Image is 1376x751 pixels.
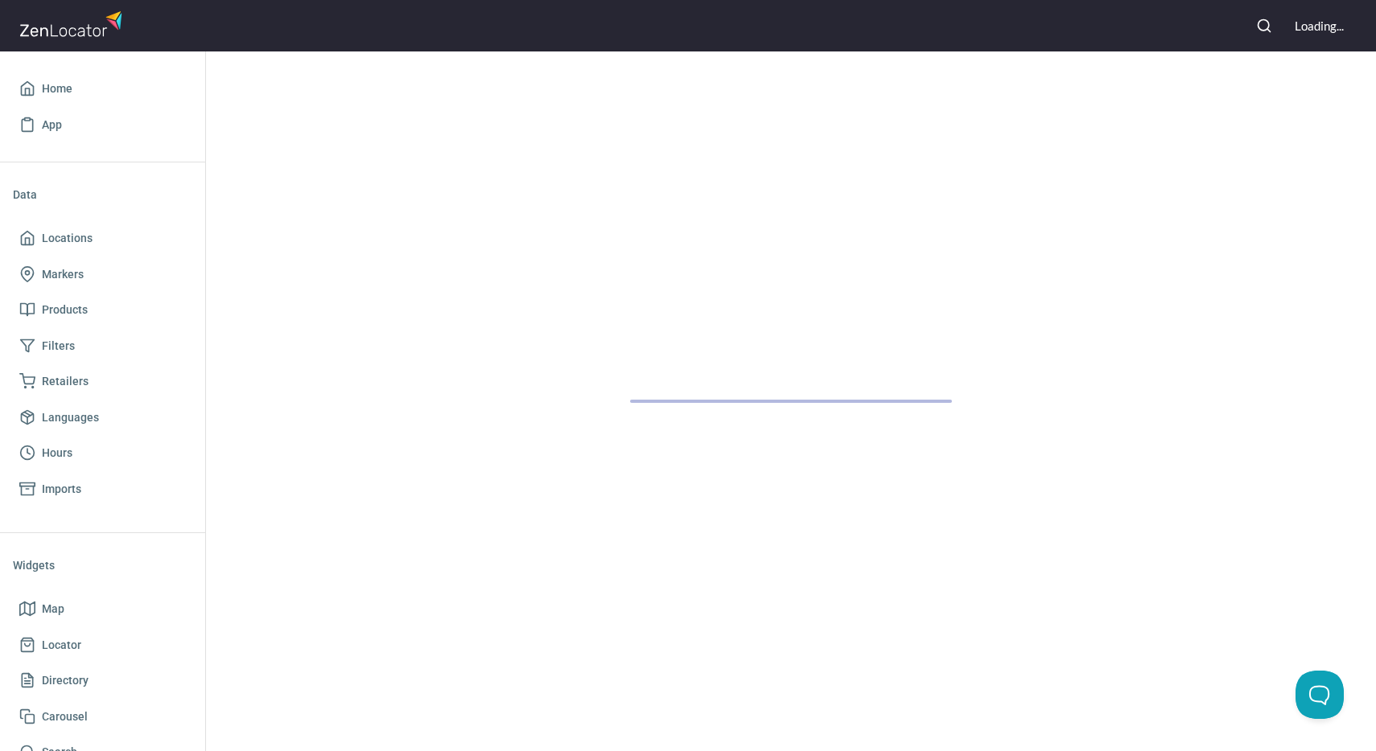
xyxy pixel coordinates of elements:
[42,300,88,320] span: Products
[42,707,88,727] span: Carousel
[42,265,84,285] span: Markers
[42,671,89,691] span: Directory
[1246,8,1282,43] button: Search
[13,591,192,627] a: Map
[13,363,192,400] a: Retailers
[13,220,192,256] a: Locations
[42,115,62,135] span: App
[13,107,192,143] a: App
[13,699,192,735] a: Carousel
[13,546,192,585] li: Widgets
[42,79,72,99] span: Home
[19,6,127,41] img: zenlocator
[42,228,93,248] span: Locations
[13,435,192,471] a: Hours
[42,443,72,463] span: Hours
[13,400,192,436] a: Languages
[1295,18,1344,35] div: Loading...
[13,471,192,507] a: Imports
[13,256,192,293] a: Markers
[13,663,192,699] a: Directory
[13,292,192,328] a: Products
[42,635,81,655] span: Locator
[42,371,89,392] span: Retailers
[1296,671,1344,719] iframe: Toggle Customer Support
[42,479,81,499] span: Imports
[13,627,192,663] a: Locator
[13,175,192,214] li: Data
[42,408,99,428] span: Languages
[13,328,192,364] a: Filters
[42,336,75,356] span: Filters
[42,599,64,619] span: Map
[13,71,192,107] a: Home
